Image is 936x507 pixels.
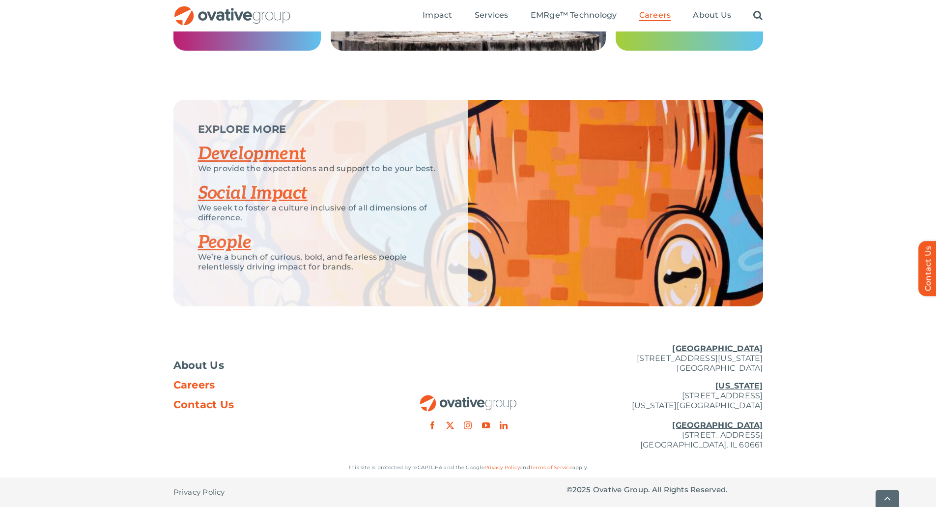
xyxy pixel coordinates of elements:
u: [GEOGRAPHIC_DATA] [672,420,763,430]
a: EMRge™ Technology [531,10,617,21]
a: OG_Full_horizontal_RGB [173,5,291,14]
a: Privacy Policy [484,464,520,471]
a: instagram [464,421,472,429]
a: Social Impact [198,182,308,204]
a: Search [753,10,763,21]
u: [US_STATE] [715,381,763,390]
a: Terms of Service [530,464,572,471]
a: OG_Full_horizontal_RGB [419,394,517,403]
a: About Us [173,360,370,370]
p: This site is protected by reCAPTCHA and the Google and apply. [173,463,763,473]
span: About Us [693,10,731,20]
span: EMRge™ Technology [531,10,617,20]
span: Privacy Policy [173,487,225,497]
span: About Us [173,360,225,370]
a: People [198,232,252,253]
a: Careers [639,10,671,21]
span: Impact [423,10,452,20]
a: linkedin [500,421,508,429]
p: EXPLORE MORE [198,124,444,134]
u: [GEOGRAPHIC_DATA] [672,344,763,353]
p: [STREET_ADDRESS] [US_STATE][GEOGRAPHIC_DATA] [STREET_ADDRESS] [GEOGRAPHIC_DATA], IL 60661 [567,381,763,450]
span: Services [475,10,509,20]
a: Contact Us [173,400,370,410]
a: youtube [482,421,490,429]
nav: Footer - Privacy Policy [173,477,370,507]
a: Careers [173,380,370,390]
span: 2025 [572,485,591,494]
a: facebook [428,421,436,429]
span: Careers [173,380,215,390]
p: © Ovative Group. All Rights Reserved. [567,485,763,495]
span: Careers [639,10,671,20]
a: Privacy Policy [173,477,225,507]
span: Contact Us [173,400,234,410]
nav: Footer Menu [173,360,370,410]
a: Impact [423,10,452,21]
p: We provide the expectations and support to be your best. [198,164,444,174]
p: We’re a bunch of curious, bold, and fearless people relentlessly driving impact for brands. [198,252,444,272]
p: We seek to foster a culture inclusive of all dimensions of difference. [198,203,444,223]
a: Development [198,143,306,165]
a: About Us [693,10,731,21]
p: [STREET_ADDRESS][US_STATE] [GEOGRAPHIC_DATA] [567,344,763,373]
a: twitter [446,421,454,429]
a: Services [475,10,509,21]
